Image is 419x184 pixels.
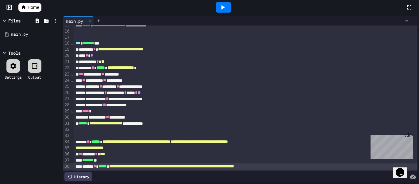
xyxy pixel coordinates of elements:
[28,4,39,10] span: Home
[63,120,71,127] div: 31
[63,59,71,65] div: 21
[63,16,94,25] div: main.py
[63,133,71,139] div: 33
[63,102,71,108] div: 28
[63,71,71,77] div: 23
[63,46,71,53] div: 19
[63,84,71,90] div: 25
[63,127,71,133] div: 32
[8,50,21,56] div: Tools
[63,108,71,114] div: 29
[63,151,71,157] div: 36
[11,31,59,37] div: main.py
[63,40,71,46] div: 18
[63,34,71,41] div: 17
[63,28,71,34] div: 16
[71,78,74,83] span: Fold line
[63,90,71,96] div: 26
[393,159,413,178] iframe: chat widget
[71,72,74,76] span: Fold line
[63,18,86,24] div: main.py
[8,18,21,24] div: Files
[63,77,71,84] div: 24
[63,157,71,163] div: 37
[64,172,92,181] div: History
[63,53,71,59] div: 20
[63,139,71,145] div: 34
[5,74,22,80] div: Settings
[63,96,71,102] div: 27
[63,163,71,170] div: 38
[63,145,71,151] div: 35
[63,114,71,120] div: 30
[2,2,42,39] div: Chat with us now!Close
[18,3,41,12] a: Home
[28,74,41,80] div: Output
[63,65,71,71] div: 22
[71,41,74,45] span: Fold line
[71,108,74,113] span: Fold line
[368,133,413,159] iframe: chat widget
